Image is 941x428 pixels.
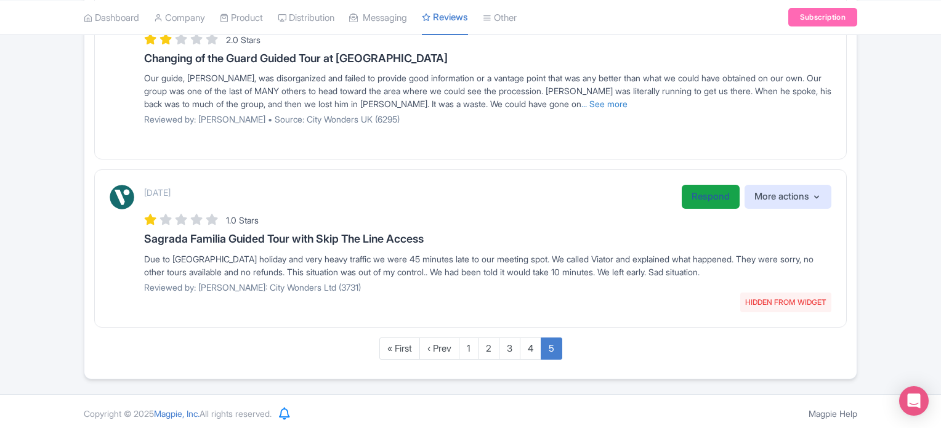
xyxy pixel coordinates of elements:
[788,8,857,26] a: Subscription
[520,337,541,360] a: 4
[84,1,139,34] a: Dashboard
[144,113,831,126] p: Reviewed by: [PERSON_NAME] • Source: City Wonders UK (6295)
[740,293,831,312] span: HIDDEN FROM WIDGET
[459,337,479,360] a: 1
[144,52,831,65] h3: Changing of the Guard Guided Tour at [GEOGRAPHIC_DATA]
[349,1,407,34] a: Messaging
[110,185,134,209] img: Viator Logo
[226,34,260,45] span: 2.0 Stars
[483,1,517,34] a: Other
[419,337,459,360] a: ‹ Prev
[499,337,520,360] a: 3
[581,99,628,109] a: ... See more
[899,386,929,416] div: Open Intercom Messenger
[226,215,259,225] span: 1.0 Stars
[76,407,279,420] div: Copyright © 2025 All rights reserved.
[144,281,831,294] p: Reviewed by: [PERSON_NAME]: City Wonders Ltd (3731)
[154,1,205,34] a: Company
[144,71,831,110] div: Our guide, [PERSON_NAME], was disorganized and failed to provide good information or a vantage po...
[745,185,831,209] button: More actions
[379,337,420,360] a: « First
[154,408,200,419] span: Magpie, Inc.
[144,252,831,278] div: Due to [GEOGRAPHIC_DATA] holiday and very heavy traffic we were 45 minutes late to our meeting sp...
[144,186,171,199] p: [DATE]
[144,233,831,245] h3: Sagrada Familia Guided Tour with Skip The Line Access
[478,337,499,360] a: 2
[541,337,562,360] a: 5
[278,1,334,34] a: Distribution
[809,408,857,419] a: Magpie Help
[220,1,263,34] a: Product
[682,185,740,209] a: Respond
